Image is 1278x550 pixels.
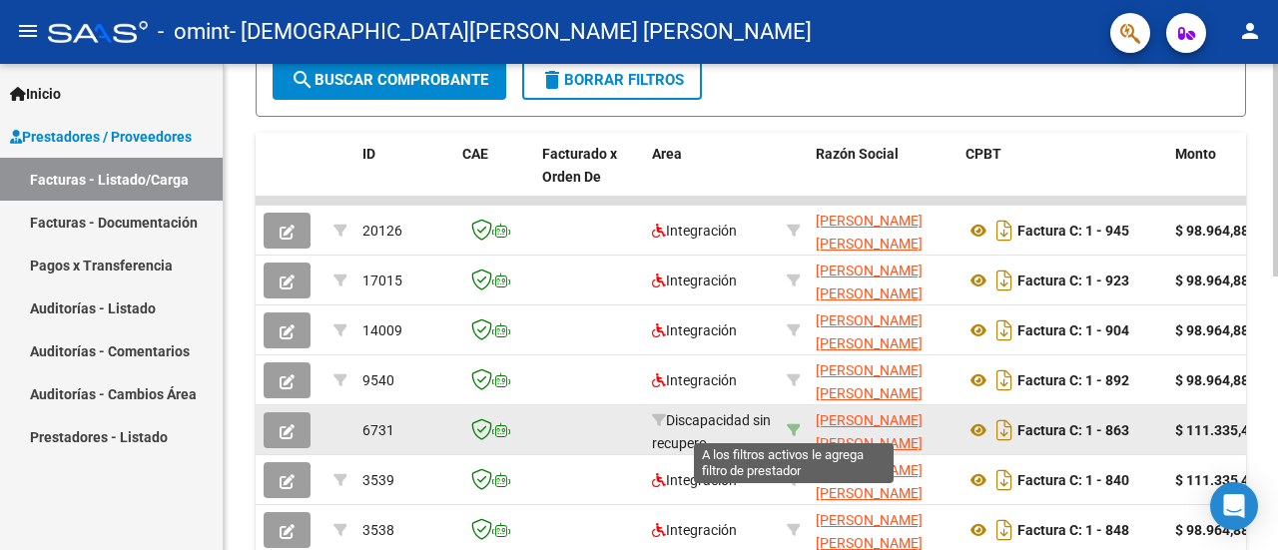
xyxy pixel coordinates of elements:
span: - [DEMOGRAPHIC_DATA][PERSON_NAME] [PERSON_NAME] [230,10,812,54]
strong: $ 111.335,49 [1175,472,1257,488]
strong: $ 98.964,88 [1175,223,1249,239]
span: 20126 [362,223,402,239]
strong: $ 98.964,88 [1175,322,1249,338]
i: Descargar documento [991,464,1017,496]
span: Razón Social [816,146,899,162]
span: Integración [652,472,737,488]
span: 6731 [362,422,394,438]
i: Descargar documento [991,514,1017,546]
span: Integración [652,223,737,239]
div: 23396418614 [816,260,950,301]
span: Integración [652,273,737,288]
span: [PERSON_NAME] [PERSON_NAME] [816,412,923,451]
span: Prestadores / Proveedores [10,126,192,148]
strong: Factura C: 1 - 863 [1017,422,1129,438]
strong: $ 98.964,88 [1175,522,1249,538]
div: 23396418614 [816,309,950,351]
strong: Factura C: 1 - 923 [1017,273,1129,288]
strong: Factura C: 1 - 904 [1017,322,1129,338]
div: 23396418614 [816,459,950,501]
span: CPBT [965,146,1001,162]
datatable-header-cell: ID [354,133,454,221]
strong: Factura C: 1 - 945 [1017,223,1129,239]
span: Integración [652,522,737,538]
div: Open Intercom Messenger [1210,482,1258,530]
span: 3539 [362,472,394,488]
span: [PERSON_NAME] [PERSON_NAME] [816,312,923,351]
div: 23396418614 [816,359,950,401]
span: 3538 [362,522,394,538]
span: Integración [652,322,737,338]
span: [PERSON_NAME] [PERSON_NAME] [816,263,923,301]
i: Descargar documento [991,314,1017,346]
span: Area [652,146,682,162]
strong: Factura C: 1 - 892 [1017,372,1129,388]
span: 14009 [362,322,402,338]
button: Borrar Filtros [522,60,702,100]
mat-icon: person [1238,19,1262,43]
i: Descargar documento [991,215,1017,247]
strong: Factura C: 1 - 840 [1017,472,1129,488]
button: Buscar Comprobante [273,60,506,100]
strong: Factura C: 1 - 848 [1017,522,1129,538]
datatable-header-cell: Razón Social [808,133,958,221]
span: Monto [1175,146,1216,162]
span: Discapacidad sin recupero [652,412,771,451]
mat-icon: menu [16,19,40,43]
span: ID [362,146,375,162]
strong: $ 111.335,49 [1175,422,1257,438]
mat-icon: delete [540,68,564,92]
datatable-header-cell: Facturado x Orden De [534,133,644,221]
span: [PERSON_NAME] [PERSON_NAME] [816,362,923,401]
span: Buscar Comprobante [291,71,488,89]
span: Inicio [10,83,61,105]
span: [PERSON_NAME] [PERSON_NAME] [816,213,923,252]
span: 9540 [362,372,394,388]
span: 17015 [362,273,402,288]
i: Descargar documento [991,414,1017,446]
datatable-header-cell: CPBT [958,133,1167,221]
i: Descargar documento [991,265,1017,296]
div: 23396418614 [816,210,950,252]
datatable-header-cell: Area [644,133,779,221]
mat-icon: search [291,68,315,92]
span: - omint [158,10,230,54]
div: 23396418614 [816,409,950,451]
datatable-header-cell: CAE [454,133,534,221]
span: Borrar Filtros [540,71,684,89]
span: Facturado x Orden De [542,146,617,185]
strong: $ 98.964,88 [1175,372,1249,388]
strong: $ 98.964,88 [1175,273,1249,288]
span: Integración [652,372,737,388]
i: Descargar documento [991,364,1017,396]
span: [PERSON_NAME] [PERSON_NAME] [816,462,923,501]
span: CAE [462,146,488,162]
